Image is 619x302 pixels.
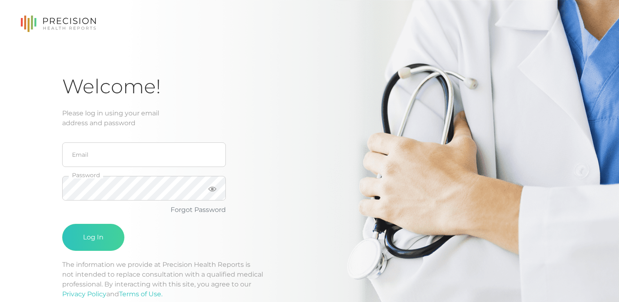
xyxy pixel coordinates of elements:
h1: Welcome! [62,74,557,99]
input: Email [62,142,226,167]
a: Privacy Policy [62,290,106,298]
a: Forgot Password [171,206,226,214]
a: Terms of Use. [119,290,162,298]
div: Please log in using your email address and password [62,108,557,128]
p: The information we provide at Precision Health Reports is not intended to replace consultation wi... [62,260,557,299]
button: Log In [62,224,124,251]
